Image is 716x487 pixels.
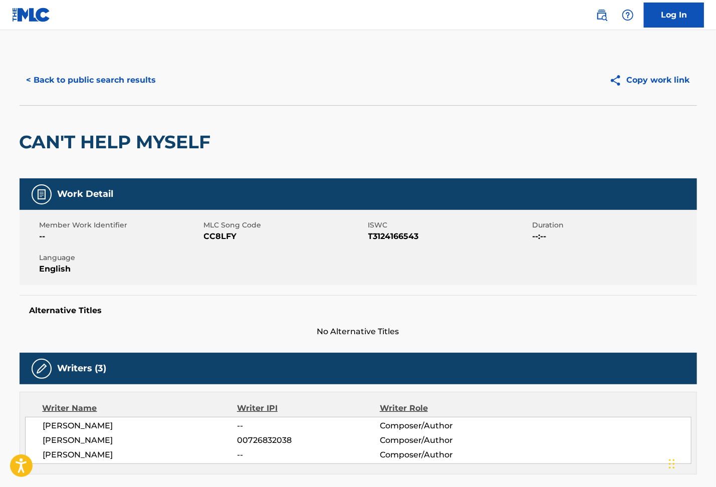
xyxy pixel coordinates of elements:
img: Work Detail [36,188,48,200]
span: -- [237,420,379,432]
span: Composer/Author [380,449,510,461]
img: Copy work link [609,74,627,87]
img: help [622,9,634,21]
h5: Work Detail [58,188,114,200]
h2: CAN'T HELP MYSELF [20,131,216,153]
h5: Writers (3) [58,363,107,374]
button: < Back to public search results [20,68,163,93]
span: -- [237,449,379,461]
span: Language [40,253,201,263]
a: Public Search [592,5,612,25]
span: 00726832038 [237,434,379,446]
span: [PERSON_NAME] [43,420,237,432]
span: [PERSON_NAME] [43,449,237,461]
div: Help [618,5,638,25]
div: Drag [669,449,675,479]
a: Log In [644,3,704,28]
span: Member Work Identifier [40,220,201,230]
span: T3124166543 [368,230,530,242]
div: Writer Role [380,402,510,414]
span: -- [40,230,201,242]
span: Composer/Author [380,434,510,446]
span: Duration [533,220,694,230]
span: Composer/Author [380,420,510,432]
span: ISWC [368,220,530,230]
iframe: Chat Widget [666,439,716,487]
div: Writer Name [43,402,237,414]
span: No Alternative Titles [20,326,697,338]
span: MLC Song Code [204,220,366,230]
img: Writers [36,363,48,375]
span: CC8LFY [204,230,366,242]
img: search [596,9,608,21]
div: Writer IPI [237,402,380,414]
span: English [40,263,201,275]
span: [PERSON_NAME] [43,434,237,446]
span: --:-- [533,230,694,242]
img: MLC Logo [12,8,51,22]
button: Copy work link [602,68,697,93]
h5: Alternative Titles [30,306,687,316]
